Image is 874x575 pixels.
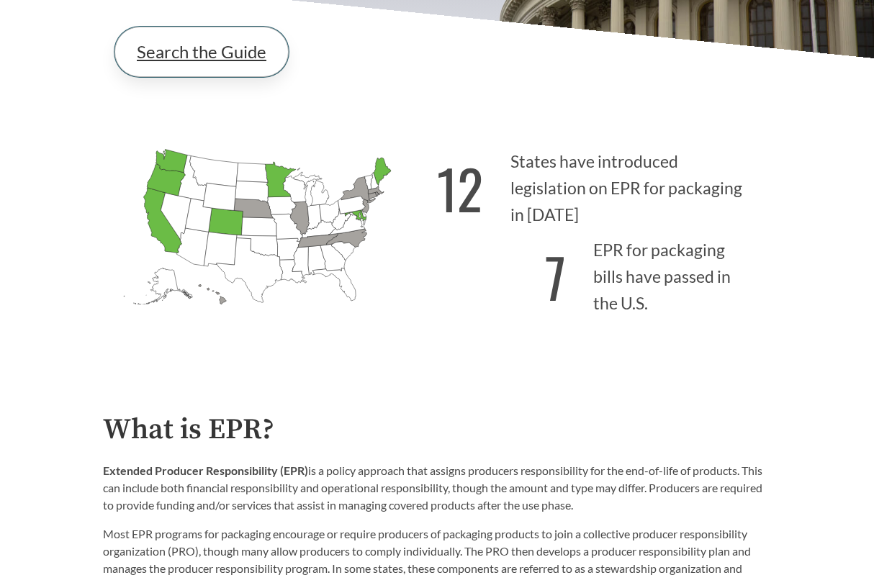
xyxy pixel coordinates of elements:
p: EPR for packaging bills have passed in the U.S. [437,228,771,317]
strong: Extended Producer Responsibility (EPR) [103,463,308,477]
h2: What is EPR? [103,414,771,446]
strong: 7 [545,237,566,317]
p: States have introduced legislation on EPR for packaging in [DATE] [437,140,771,229]
p: is a policy approach that assigns producers responsibility for the end-of-life of products. This ... [103,462,771,514]
a: Search the Guide [114,27,289,77]
strong: 12 [437,148,483,228]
